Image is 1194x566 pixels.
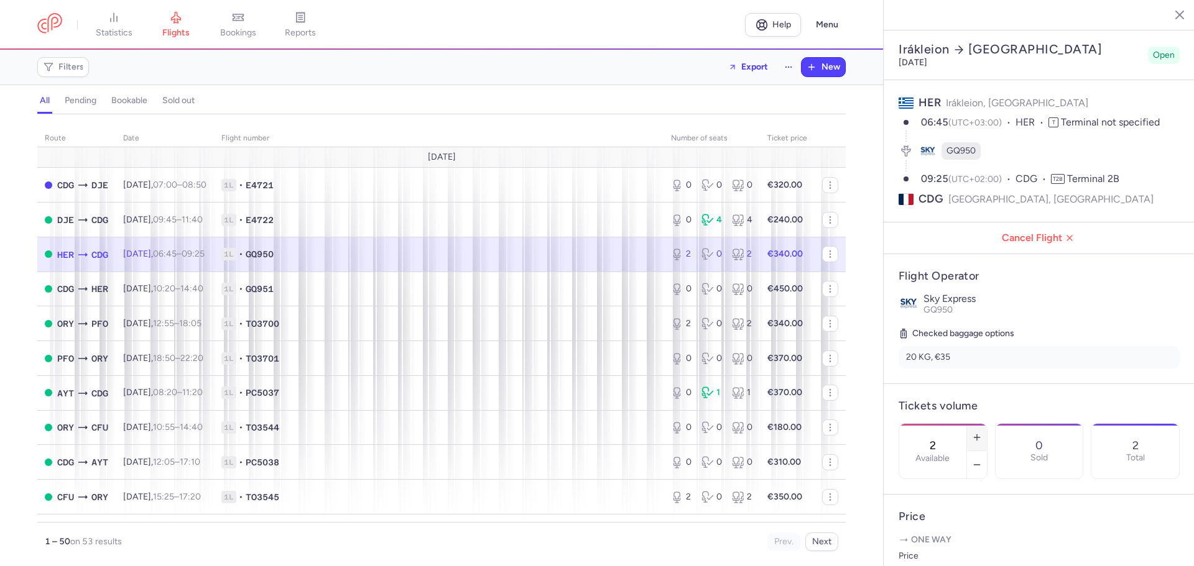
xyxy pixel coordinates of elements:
[741,62,768,71] span: Export
[182,180,206,190] time: 08:50
[65,95,96,106] h4: pending
[732,421,752,434] div: 0
[923,293,1180,304] p: Sky Express
[83,11,145,39] a: statistics
[671,283,692,295] div: 0
[948,191,1154,207] span: [GEOGRAPHIC_DATA], [GEOGRAPHIC_DATA]
[246,386,279,399] span: PC5037
[57,421,74,434] span: ORY
[91,282,108,296] span: HER
[671,214,692,226] div: 0
[732,179,752,191] div: 0
[701,283,722,295] div: 0
[767,491,802,502] strong: €350.00
[732,317,752,330] div: 2
[239,352,243,365] span: •
[1067,173,1119,185] span: Terminal 2B
[671,248,692,260] div: 2
[767,422,802,432] strong: €180.00
[246,456,279,468] span: PC5038
[767,532,800,551] button: Prev.
[153,387,203,398] span: –
[899,534,1180,546] p: One way
[221,179,236,191] span: 1L
[732,456,752,468] div: 0
[96,27,132,39] span: statistics
[153,422,175,432] time: 10:55
[1132,439,1139,452] p: 2
[915,454,950,463] label: Available
[153,491,174,502] time: 15:25
[899,509,1180,524] h4: Price
[45,536,70,547] strong: 1 – 50
[153,180,206,190] span: –
[214,129,664,148] th: Flight number
[153,457,200,467] span: –
[123,422,203,432] span: [DATE],
[221,283,236,295] span: 1L
[57,386,74,400] span: AYT
[91,213,108,227] span: CDG
[221,456,236,468] span: 1L
[57,248,74,262] span: HER
[239,317,243,330] span: •
[179,491,201,502] time: 17:20
[91,455,108,469] span: AYT
[239,386,243,399] span: •
[153,422,203,432] span: –
[671,421,692,434] div: 0
[899,326,1180,341] h5: Checked baggage options
[899,399,1180,413] h4: Tickets volume
[221,386,236,399] span: 1L
[919,142,937,160] figure: GQ airline logo
[180,457,200,467] time: 17:10
[1016,172,1051,186] span: CDG
[153,457,175,467] time: 12:05
[701,491,722,503] div: 0
[899,549,1035,564] label: Price
[162,95,195,106] h4: sold out
[671,179,692,191] div: 0
[821,62,840,72] span: New
[701,214,722,226] div: 4
[57,455,74,469] span: CDG
[153,318,201,329] span: –
[732,352,752,365] div: 0
[123,318,201,329] span: [DATE],
[123,491,201,502] span: [DATE],
[701,179,722,191] div: 0
[899,269,1180,283] h4: Flight Operator
[701,421,722,434] div: 0
[153,249,177,259] time: 06:45
[239,248,243,260] span: •
[221,317,236,330] span: 1L
[805,532,838,551] button: Next
[91,248,108,262] span: CDG
[207,11,269,39] a: bookings
[91,352,108,365] span: ORY
[221,248,236,260] span: 1L
[123,249,205,259] span: [DATE],
[38,58,88,76] button: Filters
[671,317,692,330] div: 2
[91,421,108,434] span: CFU
[153,214,177,225] time: 09:45
[153,180,177,190] time: 07:00
[246,248,274,260] span: GQ950
[1035,439,1043,452] p: 0
[57,282,74,296] span: CDG
[767,283,803,294] strong: €450.00
[123,353,203,363] span: [DATE],
[946,97,1088,109] span: Irákleion, [GEOGRAPHIC_DATA]
[153,283,175,294] time: 10:20
[239,421,243,434] span: •
[153,353,175,363] time: 18:50
[767,180,802,190] strong: €320.00
[116,129,214,148] th: date
[58,62,84,72] span: Filters
[246,421,279,434] span: TO3544
[246,491,279,503] span: TO3545
[671,386,692,399] div: 0
[923,304,953,315] span: GQ950
[919,96,941,109] span: HER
